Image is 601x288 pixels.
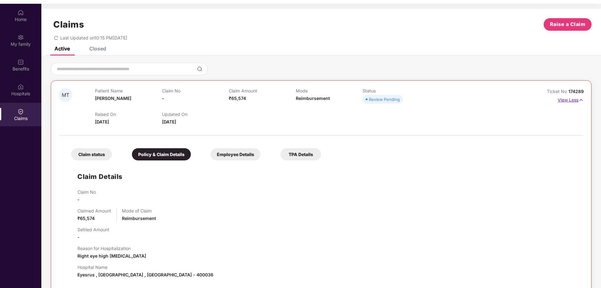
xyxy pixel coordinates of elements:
span: - [77,234,80,240]
img: svg+xml;base64,PHN2ZyBpZD0iQ2xhaW0iIHhtbG5zPSJodHRwOi8vd3d3LnczLm9yZy8yMDAwL3N2ZyIgd2lkdGg9IjIwIi... [18,108,24,115]
h1: Claim Details [77,171,123,182]
span: Ticket No [547,89,568,94]
img: svg+xml;base64,PHN2ZyB3aWR0aD0iMjAiIGhlaWdodD0iMjAiIHZpZXdCb3g9IjAgMCAyMCAyMCIgZmlsbD0ibm9uZSIgeG... [18,34,24,40]
span: [DATE] [162,119,176,124]
div: Review Pending [369,96,400,102]
span: ₹65,574 [77,216,95,221]
p: Claim No [77,189,96,195]
span: - [162,96,164,101]
span: Raise a Claim [550,20,586,28]
p: Claimed Amount [77,208,111,213]
div: Active [55,45,70,52]
div: TPA Details [280,148,321,160]
p: Raised On [95,112,162,117]
div: Claim status [71,148,112,160]
span: Eyesrus , [GEOGRAPHIC_DATA] , [GEOGRAPHIC_DATA] - 400036 [77,272,213,277]
p: Settled Amount [77,227,109,232]
span: [DATE] [95,119,109,124]
img: svg+xml;base64,PHN2ZyBpZD0iSG9zcGl0YWxzIiB4bWxucz0iaHR0cDovL3d3dy53My5vcmcvMjAwMC9zdmciIHdpZHRoPS... [18,84,24,90]
span: - [77,197,80,202]
span: ₹65,574 [229,96,246,101]
p: Claim No [162,88,229,93]
p: Mode of Claim [122,208,156,213]
div: Employee Details [211,148,260,160]
p: Claim Amount [229,88,295,93]
p: Patient Name [95,88,162,93]
img: svg+xml;base64,PHN2ZyBpZD0iSG9tZSIgeG1sbnM9Imh0dHA6Ly93d3cudzMub3JnLzIwMDAvc3ZnIiB3aWR0aD0iMjAiIG... [18,9,24,16]
span: Reimbursement [296,96,330,101]
span: Reimbursement [122,216,156,221]
p: Status [363,88,429,93]
span: Last Updated on 10:15 PM[DATE] [60,35,127,40]
img: svg+xml;base64,PHN2ZyB4bWxucz0iaHR0cDovL3d3dy53My5vcmcvMjAwMC9zdmciIHdpZHRoPSIxNyIgaGVpZ2h0PSIxNy... [578,97,584,103]
img: svg+xml;base64,PHN2ZyBpZD0iU2VhcmNoLTMyeDMyIiB4bWxucz0iaHR0cDovL3d3dy53My5vcmcvMjAwMC9zdmciIHdpZH... [197,66,202,71]
span: Right eye high [MEDICAL_DATA] [77,253,146,259]
div: Policy & Claim Details [132,148,191,160]
span: MT [62,92,69,98]
button: Raise a Claim [544,18,592,31]
img: svg+xml;base64,PHN2ZyBpZD0iQmVuZWZpdHMiIHhtbG5zPSJodHRwOi8vd3d3LnczLm9yZy8yMDAwL3N2ZyIgd2lkdGg9Ij... [18,59,24,65]
span: 174289 [568,89,584,94]
p: Reason for Hospitalization [77,246,146,251]
p: Mode [296,88,363,93]
span: [PERSON_NAME] [95,96,131,101]
div: Closed [89,45,106,52]
p: View Less [558,95,584,103]
p: Hospital Name [77,264,213,270]
p: Updated On [162,112,229,117]
h1: Claims [53,19,84,30]
span: redo [54,35,58,40]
